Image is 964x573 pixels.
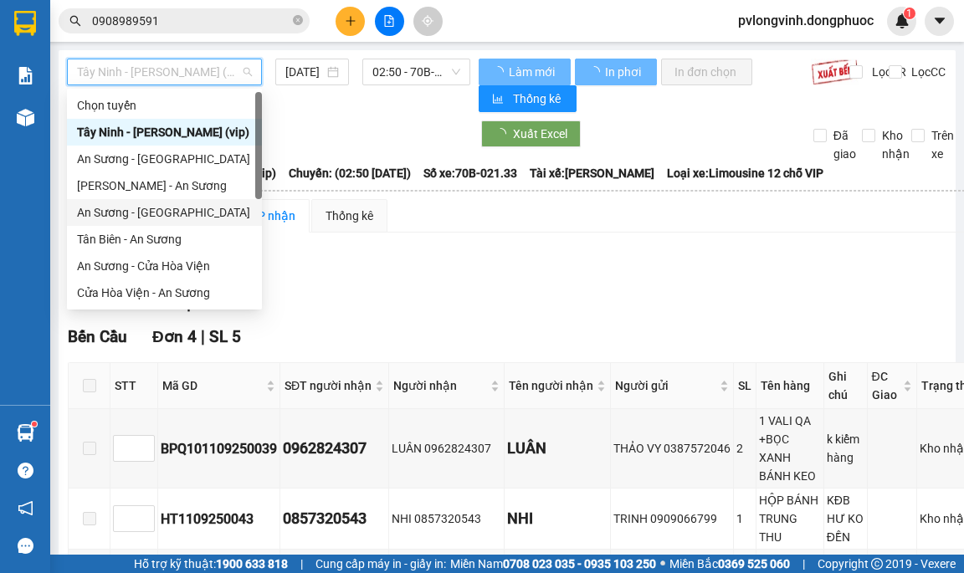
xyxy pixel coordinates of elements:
button: file-add [375,7,404,36]
span: | [300,555,303,573]
span: file-add [383,15,395,27]
th: SL [734,363,756,409]
sup: 1 [904,8,915,19]
span: Người nhận [393,376,487,395]
span: Cung cấp máy in - giấy in: [315,555,446,573]
img: warehouse-icon [17,424,34,442]
button: In đơn chọn [661,59,752,85]
span: Tài xế: [PERSON_NAME] [530,164,654,182]
div: Cửa Hòa Viện - An Sương [67,279,262,306]
td: 0857320543 [280,489,389,550]
div: k kiểm hàng [827,430,864,467]
div: Tây Ninh - Hồ Chí Minh (vip) [67,119,262,146]
span: Kho nhận [875,126,916,163]
button: Xuất Excel [481,120,581,147]
span: plus [345,15,356,27]
span: close-circle [293,15,303,25]
span: Làm mới [509,63,557,81]
img: solution-icon [17,67,34,84]
div: 0962824307 [283,437,386,460]
strong: 0369 525 060 [718,557,790,570]
span: loading [495,128,513,140]
div: 1 VALI QA +BỌC XANH BÁNH KEO [759,412,821,485]
div: THẢO VY 0387572046 [613,439,731,458]
div: An Sương - [GEOGRAPHIC_DATA] [77,203,252,222]
sup: 1 [32,422,37,427]
div: An Sương - [GEOGRAPHIC_DATA] [77,150,252,168]
div: An Sương - Châu Thành [67,146,262,172]
img: icon-new-feature [895,13,910,28]
td: NHI [505,489,611,550]
span: Tên người nhận [509,376,593,395]
button: aim [413,7,443,36]
span: loading [492,66,506,78]
div: An Sương - Cửa Hòa Viện [67,253,262,279]
span: aim [422,15,433,27]
div: BPQ101109250039 [161,438,277,459]
span: Số xe: 70B-021.33 [423,164,517,182]
span: Đã giao [827,126,863,163]
div: Châu Thành - An Sương [67,172,262,199]
button: plus [336,7,365,36]
span: Tây Ninh - Hồ Chí Minh (vip) [77,59,252,84]
th: Ghi chú [824,363,868,409]
span: search [69,15,81,27]
span: 1 [906,8,912,19]
span: Trên xe [925,126,961,163]
span: notification [18,500,33,516]
div: 2 [736,439,753,458]
span: | [201,327,205,346]
span: Loại xe: Limousine 12 chỗ VIP [667,164,823,182]
span: caret-down [932,13,947,28]
strong: 1900 633 818 [216,557,288,570]
img: logo-vxr [14,11,36,36]
div: Tân Biên - An Sương [77,230,252,248]
span: Lọc CC [905,63,948,81]
div: Tây Ninh - [PERSON_NAME] (vip) [77,123,252,141]
input: 11/09/2025 [285,63,324,81]
div: An Sương - Tân Biên [67,199,262,226]
span: message [18,538,33,554]
button: Làm mới [479,59,571,85]
span: Đơn 4 [152,327,197,346]
span: Bến Cầu [68,327,127,346]
button: In phơi [575,59,657,85]
span: ⚪️ [660,560,665,567]
input: Tìm tên, số ĐT hoặc mã đơn [92,12,290,30]
span: Thống kê [513,90,563,108]
span: pvlongvinh.dongphuoc [725,10,887,31]
button: caret-down [925,7,954,36]
div: HT1109250043 [161,509,277,530]
div: NHI [507,507,608,530]
span: SĐT người nhận [285,376,372,395]
span: Lọc CR [865,63,909,81]
span: | [802,555,805,573]
span: SL 5 [209,327,241,346]
span: In phơi [605,63,644,81]
span: copyright [871,558,883,570]
div: [PERSON_NAME] - An Sương [77,177,252,195]
div: Chọn tuyến [77,96,252,115]
span: Hỗ trợ kỹ thuật: [134,555,288,573]
span: Miền Nam [450,555,656,573]
th: Tên hàng [756,363,824,409]
span: ĐC Giao [872,367,900,404]
span: Mã GD [162,376,263,395]
div: An Sương - Cửa Hòa Viện [77,257,252,275]
span: Xuất Excel [513,125,567,143]
img: warehouse-icon [17,109,34,126]
div: 0857320543 [283,507,386,530]
div: Thống kê [326,207,373,225]
div: Cửa Hòa Viện - An Sương [77,284,252,302]
strong: 0708 023 035 - 0935 103 250 [503,557,656,570]
span: Chuyến: (02:50 [DATE]) [289,164,411,182]
td: 0962824307 [280,409,389,489]
span: close-circle [293,13,303,29]
div: Tân Biên - An Sương [67,226,262,253]
th: STT [110,363,158,409]
div: TRINH 0909066799 [613,509,731,528]
div: HỘP BÁNH TRUNG THU [759,491,821,546]
td: LUÂN [505,409,611,489]
img: 9k= [811,59,859,85]
div: LUÂN 0962824307 [392,439,501,458]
